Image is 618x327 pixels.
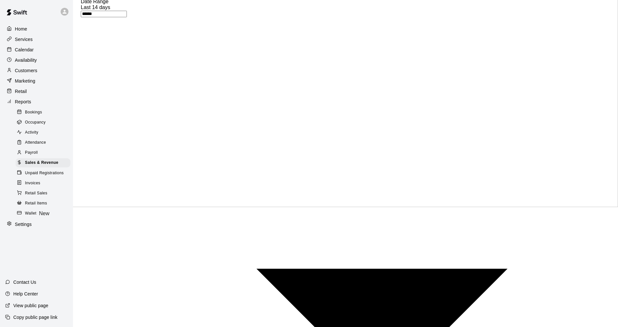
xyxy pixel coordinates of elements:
div: Retail Items [16,199,70,208]
span: Sales & Revenue [25,160,58,166]
a: Marketing [5,76,68,86]
a: Customers [5,66,68,75]
p: Settings [15,221,32,228]
span: Payroll [25,150,38,156]
div: Attendance [16,138,70,147]
div: Invoices [16,179,70,188]
div: Unpaid Registrations [16,169,70,178]
a: Retail [5,86,68,96]
a: Calendar [5,45,68,55]
div: Activity [16,128,70,137]
p: Availability [15,57,37,63]
a: Payroll [16,148,73,158]
a: Retail Items [16,198,73,208]
span: Invoices [25,180,40,187]
p: Services [15,36,33,43]
div: WalletNew [16,209,70,218]
span: Retail Sales [25,190,47,197]
p: Reports [15,98,31,105]
span: Attendance [25,139,46,146]
div: Bookings [16,108,70,117]
a: Home [5,24,68,34]
a: Bookings [16,107,73,117]
p: Marketing [15,78,35,84]
a: Retail Sales [16,188,73,198]
a: Activity [16,128,73,138]
div: Sales & Revenue [16,158,70,167]
p: Retail [15,88,27,95]
a: Unpaid Registrations [16,168,73,178]
p: Home [15,26,27,32]
a: Attendance [16,138,73,148]
span: Bookings [25,109,42,116]
p: Copy public page link [13,314,57,320]
a: WalletNew [16,208,73,218]
span: Activity [25,129,38,136]
span: Wallet [25,210,36,217]
span: Retail Items [25,200,47,207]
a: Services [5,34,68,44]
a: Sales & Revenue [16,158,73,168]
a: Occupancy [16,117,73,127]
div: Occupancy [16,118,70,127]
span: Unpaid Registrations [25,170,64,177]
div: Payroll [16,148,70,157]
a: Availability [5,55,68,65]
a: Invoices [16,178,73,188]
p: Calendar [15,46,34,53]
p: Help Center [13,291,38,297]
p: Customers [15,67,37,74]
p: Contact Us [13,279,36,285]
span: New [36,211,52,216]
p: View public page [13,302,48,309]
a: Reports [5,97,68,107]
div: Retail Sales [16,189,70,198]
span: Occupancy [25,119,46,126]
a: Settings [5,219,68,229]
